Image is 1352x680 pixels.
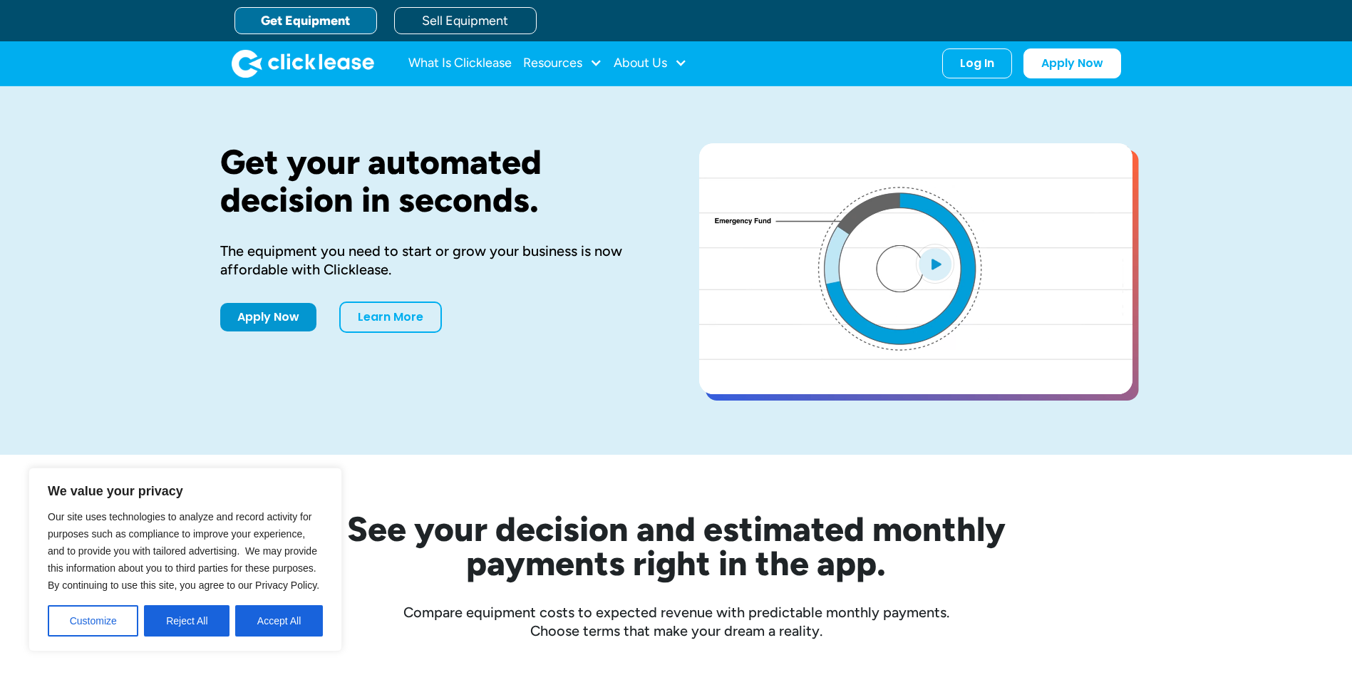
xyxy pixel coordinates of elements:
h1: Get your automated decision in seconds. [220,143,654,219]
a: Learn More [339,302,442,333]
a: What Is Clicklease [408,49,512,78]
img: Clicklease logo [232,49,374,78]
a: open lightbox [699,143,1132,394]
button: Customize [48,605,138,637]
div: The equipment you need to start or grow your business is now affordable with Clicklease. [220,242,654,279]
div: Log In [960,56,994,71]
span: Our site uses technologies to analyze and record activity for purposes such as compliance to impr... [48,511,319,591]
a: home [232,49,374,78]
p: We value your privacy [48,483,323,500]
h2: See your decision and estimated monthly payments right in the app. [277,512,1075,580]
a: Sell Equipment [394,7,537,34]
div: Resources [523,49,602,78]
div: Compare equipment costs to expected revenue with predictable monthly payments. Choose terms that ... [220,603,1132,640]
a: Apply Now [220,303,316,331]
button: Reject All [144,605,229,637]
a: Apply Now [1023,48,1121,78]
button: Accept All [235,605,323,637]
div: About Us [614,49,687,78]
div: We value your privacy [29,468,342,651]
img: Blue play button logo on a light blue circular background [916,244,954,284]
a: Get Equipment [234,7,377,34]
